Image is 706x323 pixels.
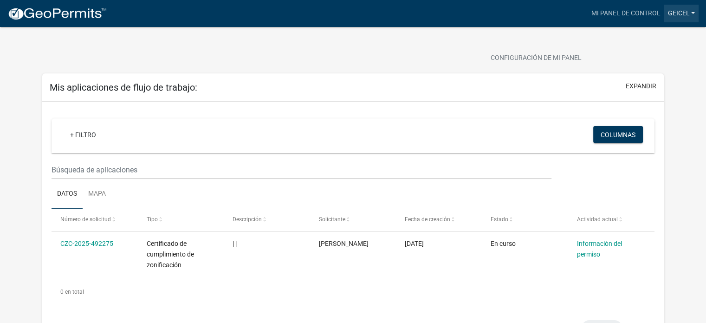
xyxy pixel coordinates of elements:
[396,209,482,231] datatable-header-cell: Fecha de creación
[491,54,582,61] font: Configuración de mi panel
[591,9,660,17] font: Mi panel de control
[52,160,551,179] input: Búsqueda de aplicaciones
[626,83,656,90] font: expandir
[491,240,516,247] font: En curso
[60,289,84,295] font: 0 en total
[60,216,111,223] font: Número de solicitud
[319,240,369,247] span: Geicel José Fernández Pérez
[52,209,137,231] datatable-header-cell: Número de solicitud
[483,49,669,67] button: Configuración de mi panelajustes
[224,209,310,231] datatable-header-cell: Descripción
[667,9,689,17] font: Geicel
[482,209,568,231] datatable-header-cell: Estado
[42,102,664,313] div: expandir
[60,240,113,247] a: CZC-2025-492275
[310,209,395,231] datatable-header-cell: Solicitante
[405,240,424,247] font: [DATE]
[577,240,622,258] a: Información del permiso
[319,240,369,247] font: [PERSON_NAME]
[405,216,450,223] font: Fecha de creación
[88,190,106,197] font: Mapa
[583,53,661,64] font: ajustes
[626,81,656,91] button: expandir
[70,131,96,138] font: + Filtro
[57,190,77,197] font: Datos
[319,216,345,223] font: Solicitante
[50,82,197,93] font: Mis aplicaciones de flujo de trabajo:
[664,5,699,22] a: Geicel
[568,209,654,231] datatable-header-cell: Actividad actual
[405,240,424,247] span: 14/10/2025
[233,216,262,223] font: Descripción
[601,131,635,138] font: Columnas
[147,216,158,223] font: Tipo
[587,5,664,22] a: Mi panel de control
[137,209,223,231] datatable-header-cell: Tipo
[147,240,194,269] font: Certificado de cumplimiento de zonificación
[593,126,643,143] button: Columnas
[233,240,237,247] font: | |
[491,216,508,223] font: Estado
[577,216,618,223] font: Actividad actual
